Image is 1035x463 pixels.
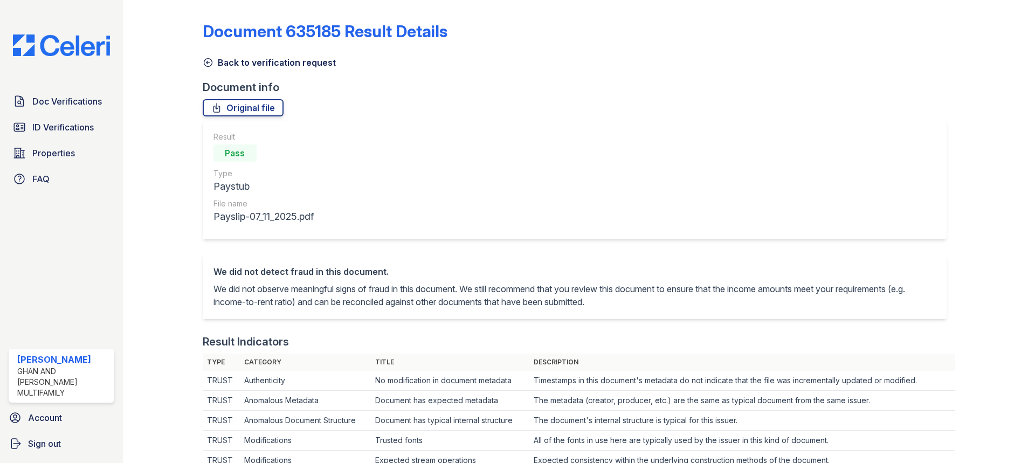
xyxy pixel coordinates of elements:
[4,433,119,454] a: Sign out
[203,56,336,69] a: Back to verification request
[9,168,114,190] a: FAQ
[529,354,955,371] th: Description
[203,334,289,349] div: Result Indicators
[28,437,61,450] span: Sign out
[203,411,240,431] td: TRUST
[17,366,110,398] div: Ghan and [PERSON_NAME] Multifamily
[213,168,314,179] div: Type
[213,282,936,308] p: We did not observe meaningful signs of fraud in this document. We still recommend that you review...
[32,121,94,134] span: ID Verifications
[240,354,370,371] th: Category
[203,371,240,391] td: TRUST
[4,34,119,56] img: CE_Logo_Blue-a8612792a0a2168367f1c8372b55b34899dd931a85d93a1a3d3e32e68fde9ad4.png
[371,391,529,411] td: Document has expected metadata
[32,172,50,185] span: FAQ
[529,391,955,411] td: The metadata (creator, producer, etc.) are the same as typical document from the same issuer.
[213,144,257,162] div: Pass
[240,371,370,391] td: Authenticity
[240,391,370,411] td: Anomalous Metadata
[9,91,114,112] a: Doc Verifications
[203,22,447,41] a: Document 635185 Result Details
[203,431,240,451] td: TRUST
[213,209,314,224] div: Payslip-07_11_2025.pdf
[32,147,75,160] span: Properties
[529,411,955,431] td: The document's internal structure is typical for this issuer.
[213,265,936,278] div: We did not detect fraud in this document.
[9,142,114,164] a: Properties
[529,431,955,451] td: All of the fonts in use here are typically used by the issuer in this kind of document.
[17,353,110,366] div: [PERSON_NAME]
[4,407,119,429] a: Account
[371,431,529,451] td: Trusted fonts
[203,354,240,371] th: Type
[371,411,529,431] td: Document has typical internal structure
[203,80,955,95] div: Document info
[28,411,62,424] span: Account
[371,371,529,391] td: No modification in document metadata
[371,354,529,371] th: Title
[9,116,114,138] a: ID Verifications
[240,411,370,431] td: Anomalous Document Structure
[213,132,314,142] div: Result
[240,431,370,451] td: Modifications
[203,99,284,116] a: Original file
[529,371,955,391] td: Timestamps in this document's metadata do not indicate that the file was incrementally updated or...
[213,198,314,209] div: File name
[32,95,102,108] span: Doc Verifications
[203,391,240,411] td: TRUST
[213,179,314,194] div: Paystub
